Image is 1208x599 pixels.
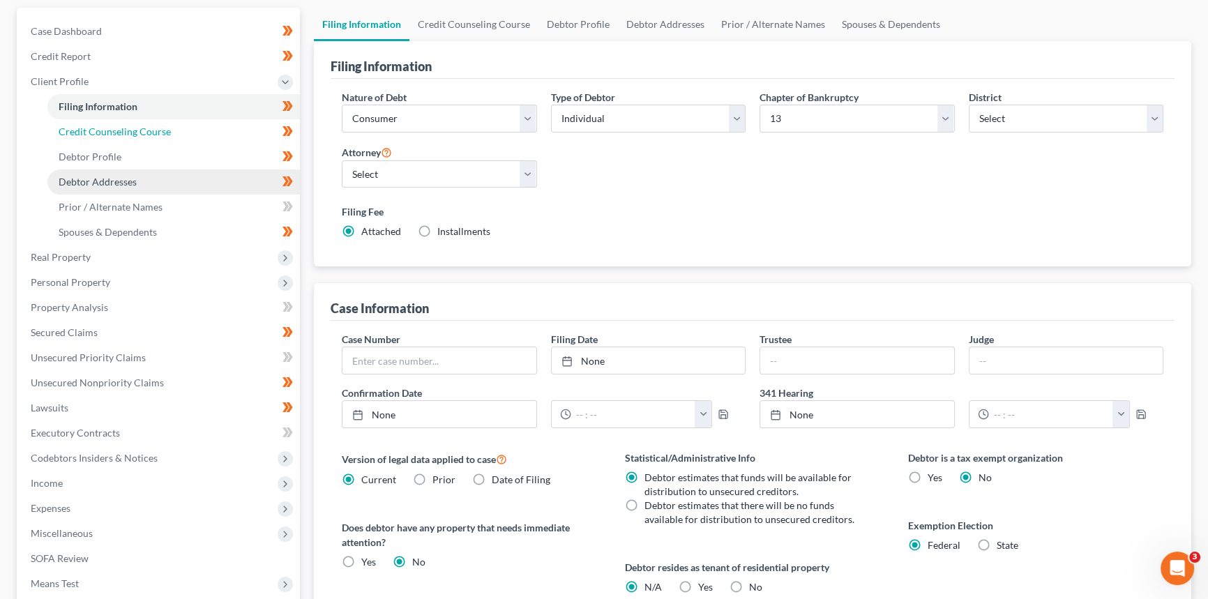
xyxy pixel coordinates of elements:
a: Executory Contracts [20,420,300,446]
a: None [552,347,746,374]
label: Exemption Election [908,518,1163,533]
span: Debtor estimates that funds will be available for distribution to unsecured creditors. [644,471,852,497]
a: Debtor Profile [47,144,300,169]
span: Codebtors Insiders & Notices [31,452,158,464]
label: Does debtor have any property that needs immediate attention? [342,520,597,549]
label: Version of legal data applied to case [342,450,597,467]
label: Filing Date [551,332,598,347]
span: Expenses [31,502,70,514]
label: Type of Debtor [551,90,615,105]
a: Credit Counseling Course [409,8,538,41]
input: -- : -- [989,401,1114,427]
span: Real Property [31,251,91,263]
a: Spouses & Dependents [47,220,300,245]
label: Trustee [760,332,792,347]
span: Income [31,477,63,489]
input: -- : -- [571,401,696,427]
a: Prior / Alternate Names [713,8,833,41]
label: Judge [969,332,994,347]
a: Unsecured Priority Claims [20,345,300,370]
span: Debtor estimates that there will be no funds available for distribution to unsecured creditors. [644,499,854,525]
iframe: Intercom live chat [1161,552,1194,585]
span: SOFA Review [31,552,89,564]
label: Debtor resides as tenant of residential property [625,560,880,575]
a: Debtor Profile [538,8,618,41]
span: Current [361,473,396,485]
label: District [969,90,1002,105]
span: Client Profile [31,75,89,87]
span: Unsecured Nonpriority Claims [31,377,164,388]
span: Means Test [31,577,79,589]
span: N/A [644,581,662,593]
div: Filing Information [331,58,432,75]
a: Filing Information [314,8,409,41]
span: Credit Report [31,50,91,62]
label: Confirmation Date [335,386,753,400]
span: Installments [437,225,490,237]
a: Secured Claims [20,320,300,345]
span: Prior / Alternate Names [59,201,163,213]
label: 341 Hearing [753,386,1170,400]
label: Case Number [342,332,400,347]
input: Enter case number... [342,347,536,374]
label: Debtor is a tax exempt organization [908,450,1163,465]
span: Lawsuits [31,402,68,414]
a: Filing Information [47,94,300,119]
span: Federal [928,539,960,551]
span: Personal Property [31,276,110,288]
span: State [997,539,1018,551]
a: Spouses & Dependents [833,8,949,41]
span: Unsecured Priority Claims [31,351,146,363]
span: Date of Filing [492,473,550,485]
span: Filing Information [59,100,137,112]
span: Case Dashboard [31,25,102,37]
span: Yes [928,471,942,483]
span: No [979,471,992,483]
span: Debtor Profile [59,151,121,162]
span: Property Analysis [31,301,108,313]
input: -- [760,347,954,374]
a: SOFA Review [20,546,300,571]
a: Credit Counseling Course [47,119,300,144]
span: Credit Counseling Course [59,126,171,137]
span: 3 [1189,552,1200,563]
a: Unsecured Nonpriority Claims [20,370,300,395]
a: Debtor Addresses [47,169,300,195]
span: Prior [432,473,455,485]
div: Case Information [331,300,429,317]
span: No [412,556,425,568]
label: Nature of Debt [342,90,407,105]
label: Filing Fee [342,204,1163,219]
label: Statistical/Administrative Info [625,450,880,465]
a: Case Dashboard [20,19,300,44]
span: Spouses & Dependents [59,226,157,238]
a: Lawsuits [20,395,300,420]
a: Property Analysis [20,295,300,320]
a: None [760,401,954,427]
a: Debtor Addresses [618,8,713,41]
span: Attached [361,225,401,237]
span: No [749,581,762,593]
span: Miscellaneous [31,527,93,539]
span: Debtor Addresses [59,176,137,188]
input: -- [969,347,1163,374]
span: Yes [698,581,713,593]
a: None [342,401,536,427]
label: Attorney [342,144,392,160]
span: Secured Claims [31,326,98,338]
span: Yes [361,556,376,568]
span: Executory Contracts [31,427,120,439]
label: Chapter of Bankruptcy [760,90,859,105]
a: Credit Report [20,44,300,69]
a: Prior / Alternate Names [47,195,300,220]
